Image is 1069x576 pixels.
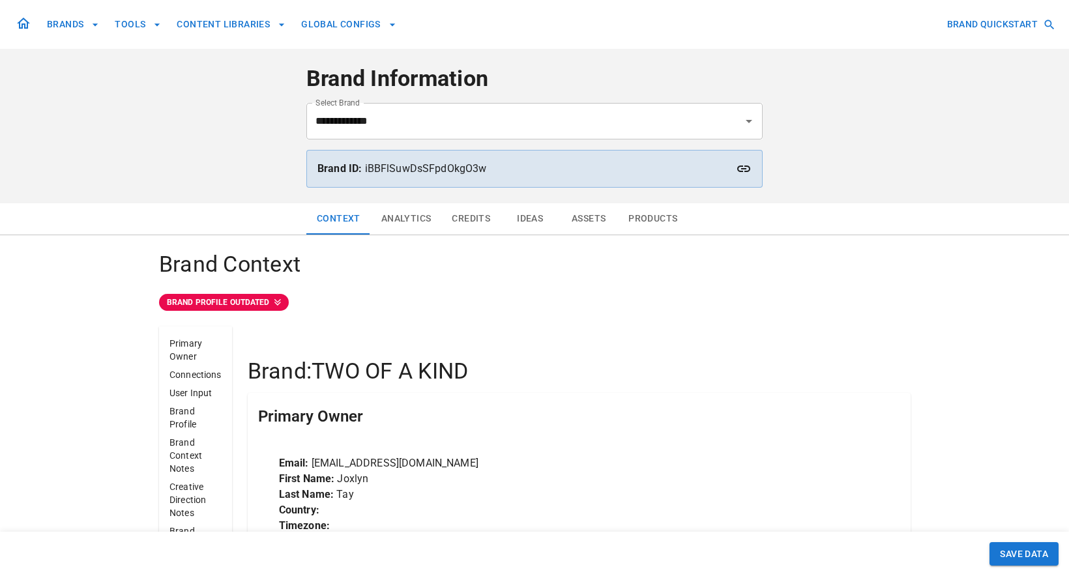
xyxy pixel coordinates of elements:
button: GLOBAL CONFIGS [296,12,402,36]
p: Brand Preferred Products [169,525,222,564]
label: Select Brand [315,97,360,108]
p: BRAND PROFILE OUTDATED [167,296,269,308]
h4: Brand Information [306,65,763,93]
p: Creative Direction Notes [169,480,222,519]
button: BRAND QUICKSTART [942,12,1059,36]
p: Connections [169,368,222,381]
strong: Timezone: [279,519,330,532]
h4: Brand: TWO OF A KIND [248,358,911,385]
p: User Input [169,386,222,399]
p: Tay [279,487,879,502]
strong: Email: [279,457,309,469]
button: TOOLS [110,12,166,36]
button: SAVE DATA [989,542,1059,566]
button: Products [618,203,688,235]
h5: Primary Owner [258,406,363,427]
p: iBBFlSuwDsSFpdOkgO3w [317,161,752,177]
strong: First Name: [279,472,335,485]
div: Primary Owner [248,393,911,440]
strong: Country: [279,504,319,516]
p: [EMAIL_ADDRESS][DOMAIN_NAME] [279,455,879,471]
button: Open [740,112,758,130]
p: Brand Profile [169,405,222,431]
button: Analytics [371,203,442,235]
strong: Last Name: [279,488,334,500]
h4: Brand Context [159,251,910,278]
p: Brand Context Notes [169,436,222,475]
button: BRANDS [42,12,104,36]
button: Ideas [501,203,559,235]
button: Credits [441,203,501,235]
a: BRAND PROFILE OUTDATED [159,294,910,311]
button: Assets [559,203,618,235]
button: CONTENT LIBRARIES [171,12,291,36]
p: Primary Owner [169,337,222,363]
strong: Brand ID: [317,162,362,175]
button: Context [306,203,371,235]
p: Joxlyn [279,471,879,487]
